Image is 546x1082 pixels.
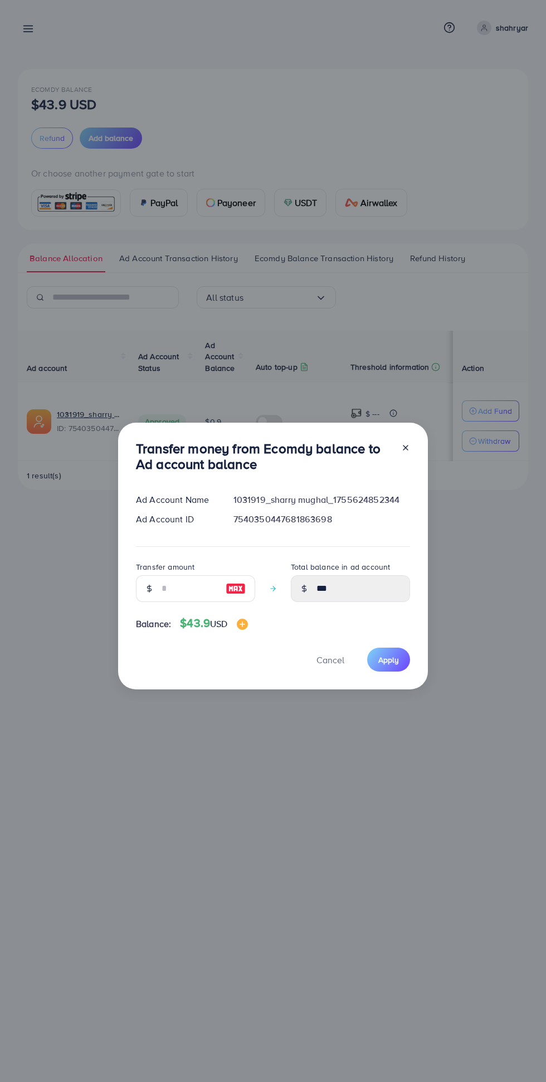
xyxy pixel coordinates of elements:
span: Apply [378,654,399,665]
span: Balance: [136,618,171,630]
div: 7540350447681863698 [225,513,419,526]
label: Transfer amount [136,561,194,572]
span: Cancel [316,654,344,666]
button: Apply [367,648,410,672]
span: USD [210,618,227,630]
iframe: Chat [499,1032,538,1074]
div: 1031919_sharry mughal_1755624852344 [225,493,419,506]
label: Total balance in ad account [291,561,390,572]
img: image [237,619,248,630]
img: image [226,582,246,595]
h4: $43.9 [180,616,247,630]
button: Cancel [303,648,358,672]
div: Ad Account ID [127,513,225,526]
h3: Transfer money from Ecomdy balance to Ad account balance [136,440,392,473]
div: Ad Account Name [127,493,225,506]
